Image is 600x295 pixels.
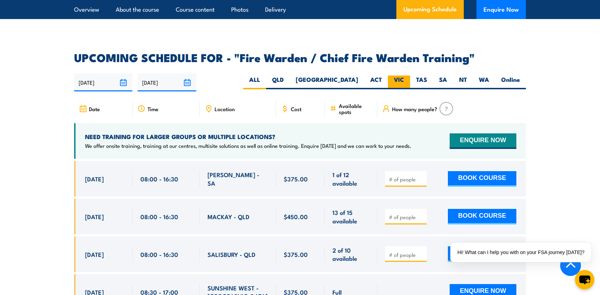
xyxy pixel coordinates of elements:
input: # of people [389,176,424,183]
input: To date [138,73,196,91]
span: 08:00 - 16:30 [140,250,178,258]
label: WA [473,76,495,89]
input: # of people [389,213,424,221]
label: ACT [364,76,388,89]
span: [DATE] [85,212,104,221]
span: 1 of 12 available [332,170,370,187]
span: SALISBURY - QLD [208,250,256,258]
div: Hi! What can I help you with on your FSA journey [DATE]? [450,242,592,262]
label: [GEOGRAPHIC_DATA] [290,76,364,89]
span: 08:00 - 16:30 [140,175,178,183]
span: Date [89,106,100,112]
p: We offer onsite training, training at our centres, multisite solutions as well as online training... [85,142,411,149]
input: # of people [389,251,424,258]
h2: UPCOMING SCHEDULE FOR - "Fire Warden / Chief Fire Warden Training" [74,52,526,62]
span: Cost [291,106,301,112]
span: $450.00 [284,212,308,221]
span: 13 of 15 available [332,208,370,225]
label: SA [433,76,453,89]
span: $375.00 [284,175,308,183]
span: [DATE] [85,250,104,258]
input: From date [74,73,132,91]
label: TAS [410,76,433,89]
label: VIC [388,76,410,89]
label: NT [453,76,473,89]
button: BOOK COURSE [448,171,516,187]
span: Available spots [339,103,372,115]
span: 08:00 - 16:30 [140,212,178,221]
label: QLD [266,76,290,89]
span: MACKAY - QLD [208,212,250,221]
button: BOOK COURSE [448,209,516,224]
span: [PERSON_NAME] - SA [208,170,268,187]
span: 2 of 10 available [332,246,370,263]
span: Location [215,106,235,112]
button: chat-button [575,270,594,289]
span: $375.00 [284,250,308,258]
span: How many people? [392,106,437,112]
label: ALL [243,76,266,89]
h4: NEED TRAINING FOR LARGER GROUPS OR MULTIPLE LOCATIONS? [85,133,411,140]
label: Online [495,76,526,89]
span: Time [148,106,158,112]
span: [DATE] [85,175,104,183]
button: ENQUIRE NOW [450,133,516,149]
